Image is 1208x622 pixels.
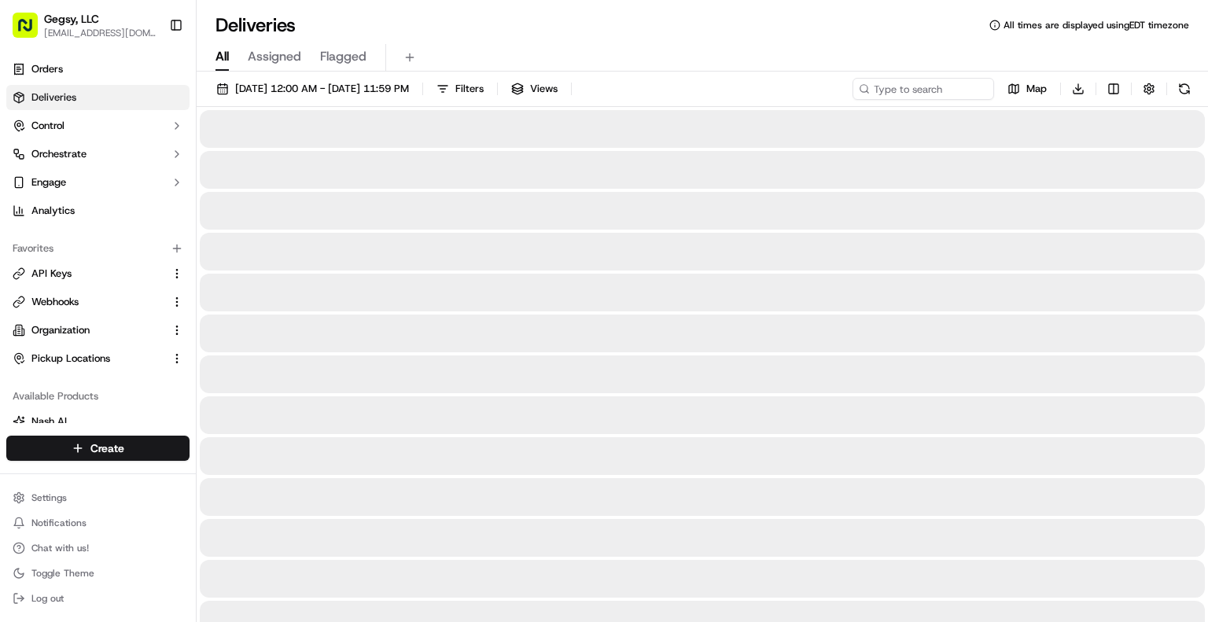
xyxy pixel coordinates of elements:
[6,436,190,461] button: Create
[6,85,190,110] a: Deliveries
[429,78,491,100] button: Filters
[6,289,190,315] button: Webhooks
[13,414,183,429] a: Nash AI
[13,323,164,337] a: Organization
[248,47,301,66] span: Assigned
[31,147,87,161] span: Orchestrate
[504,78,565,100] button: Views
[320,47,366,66] span: Flagged
[6,384,190,409] div: Available Products
[6,236,190,261] div: Favorites
[6,409,190,434] button: Nash AI
[13,351,164,366] a: Pickup Locations
[235,82,409,96] span: [DATE] 12:00 AM - [DATE] 11:59 PM
[6,142,190,167] button: Orchestrate
[6,346,190,371] button: Pickup Locations
[6,512,190,534] button: Notifications
[6,113,190,138] button: Control
[31,517,87,529] span: Notifications
[6,261,190,286] button: API Keys
[6,587,190,609] button: Log out
[31,491,67,504] span: Settings
[455,82,484,96] span: Filters
[853,78,994,100] input: Type to search
[31,90,76,105] span: Deliveries
[44,11,99,27] button: Gegsy, LLC
[31,295,79,309] span: Webhooks
[31,414,67,429] span: Nash AI
[1026,82,1047,96] span: Map
[31,119,64,133] span: Control
[6,537,190,559] button: Chat with us!
[31,204,75,218] span: Analytics
[13,267,164,281] a: API Keys
[31,542,89,554] span: Chat with us!
[1000,78,1054,100] button: Map
[31,267,72,281] span: API Keys
[6,318,190,343] button: Organization
[31,323,90,337] span: Organization
[6,562,190,584] button: Toggle Theme
[215,13,296,38] h1: Deliveries
[215,47,229,66] span: All
[1004,19,1189,31] span: All times are displayed using EDT timezone
[31,351,110,366] span: Pickup Locations
[31,62,63,76] span: Orders
[6,487,190,509] button: Settings
[6,170,190,195] button: Engage
[6,6,163,44] button: Gegsy, LLC[EMAIL_ADDRESS][DOMAIN_NAME]
[31,567,94,580] span: Toggle Theme
[1173,78,1195,100] button: Refresh
[209,78,416,100] button: [DATE] 12:00 AM - [DATE] 11:59 PM
[31,592,64,605] span: Log out
[530,82,558,96] span: Views
[6,57,190,82] a: Orders
[6,198,190,223] a: Analytics
[44,27,157,39] button: [EMAIL_ADDRESS][DOMAIN_NAME]
[13,295,164,309] a: Webhooks
[31,175,66,190] span: Engage
[90,440,124,456] span: Create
